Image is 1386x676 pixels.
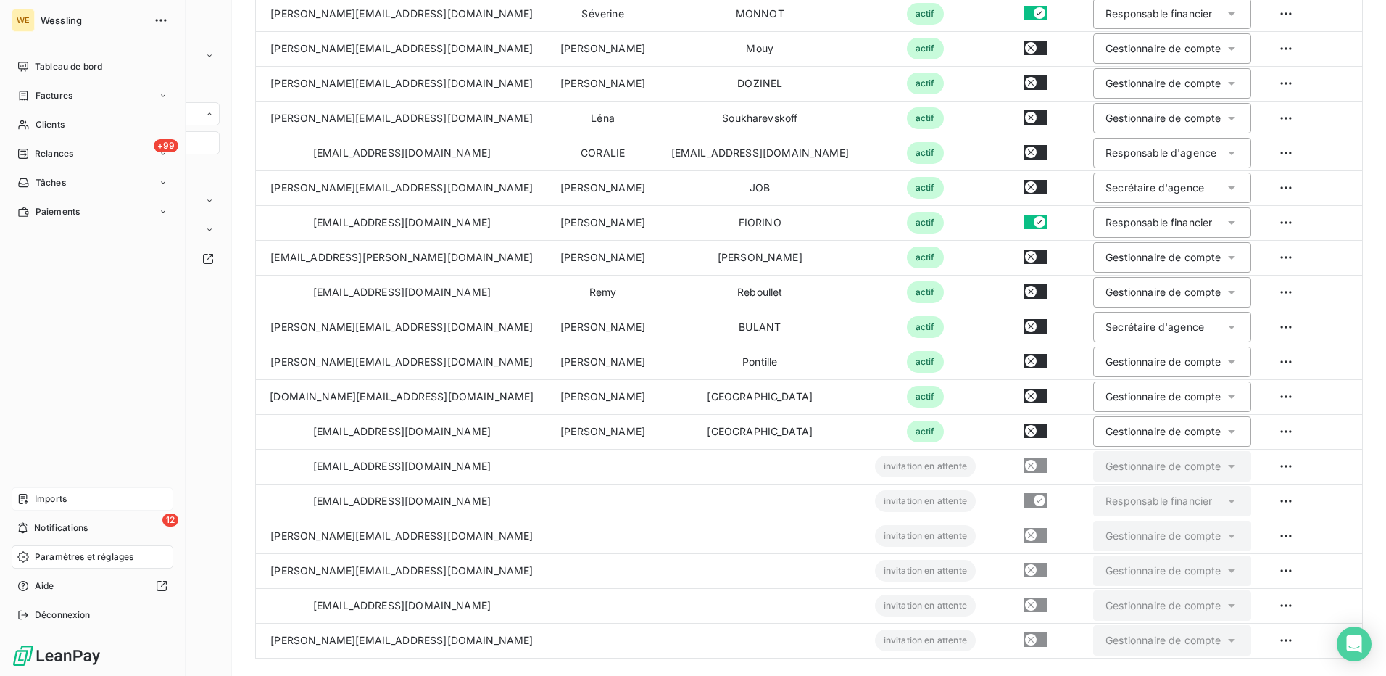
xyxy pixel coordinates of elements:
div: WE [12,9,35,32]
td: [PERSON_NAME] [548,414,657,449]
span: invitation en attente [875,630,976,651]
span: actif [907,386,944,408]
span: Notifications [34,522,88,535]
div: Gestionnaire de compte [1105,633,1221,648]
span: Paramètres et réglages [35,551,133,564]
span: Tâches [36,176,66,189]
span: invitation en attente [875,525,976,547]
td: [DOMAIN_NAME][EMAIL_ADDRESS][DOMAIN_NAME] [256,379,548,414]
div: Gestionnaire de compte [1105,76,1221,91]
span: actif [907,38,944,59]
a: Aide [12,574,173,598]
div: Responsable financier [1105,7,1212,21]
div: Gestionnaire de compte [1105,250,1221,265]
td: [PERSON_NAME] [548,66,657,101]
span: actif [907,421,944,442]
td: CORALIE [548,136,657,170]
td: [PERSON_NAME] [548,205,657,240]
td: [EMAIL_ADDRESS][DOMAIN_NAME] [256,136,548,170]
div: Open Intercom Messenger [1337,627,1372,661]
td: Reboullet [657,275,862,310]
td: [PERSON_NAME][EMAIL_ADDRESS][DOMAIN_NAME] [256,623,548,658]
td: [EMAIL_ADDRESS][DOMAIN_NAME] [256,275,548,310]
span: actif [907,73,944,94]
div: Secrétaire d'agence [1105,181,1204,195]
div: Gestionnaire de compte [1105,41,1221,56]
td: [PERSON_NAME][EMAIL_ADDRESS][DOMAIN_NAME] [256,345,548,379]
div: Responsable financier [1105,215,1212,230]
span: invitation en attente [875,490,976,512]
td: FIORINO [657,205,862,240]
td: [PERSON_NAME] [548,310,657,345]
td: [EMAIL_ADDRESS][DOMAIN_NAME] [256,205,548,240]
td: Soukharevskoff [657,101,862,136]
td: JOB [657,170,862,205]
td: [EMAIL_ADDRESS][DOMAIN_NAME] [657,136,862,170]
span: Paiements [36,205,80,218]
td: DOZINEL [657,66,862,101]
div: Gestionnaire de compte [1105,111,1221,125]
span: Relances [35,147,73,160]
span: Wessling [41,15,145,26]
div: Gestionnaire de compte [1105,459,1221,474]
span: 12 [162,514,178,527]
td: Pontille [657,345,862,379]
div: Gestionnaire de compte [1105,355,1221,369]
div: Gestionnaire de compte [1105,389,1221,404]
span: invitation en attente [875,456,976,477]
span: actif [907,3,944,25]
span: actif [907,212,944,234]
td: Mouy [657,31,862,66]
span: Aide [35,580,54,593]
div: Gestionnaire de compte [1105,564,1221,578]
td: [PERSON_NAME] [548,31,657,66]
td: Remy [548,275,657,310]
span: invitation en attente [875,560,976,582]
div: Gestionnaire de compte [1105,529,1221,543]
div: Gestionnaire de compte [1105,598,1221,613]
span: actif [907,281,944,303]
div: Responsable d'agence [1105,146,1216,160]
td: [PERSON_NAME] [548,170,657,205]
span: actif [907,351,944,373]
div: Gestionnaire de compte [1105,424,1221,439]
td: [EMAIL_ADDRESS][PERSON_NAME][DOMAIN_NAME] [256,240,548,275]
td: [PERSON_NAME] [548,240,657,275]
td: [GEOGRAPHIC_DATA] [657,379,862,414]
div: Responsable financier [1105,494,1212,508]
td: [PERSON_NAME][EMAIL_ADDRESS][DOMAIN_NAME] [256,66,548,101]
td: [PERSON_NAME][EMAIL_ADDRESS][DOMAIN_NAME] [256,553,548,588]
td: [PERSON_NAME] [548,379,657,414]
div: Gestionnaire de compte [1105,285,1221,300]
span: invitation en attente [875,595,976,617]
span: Déconnexion [35,609,91,622]
span: Factures [36,89,72,102]
span: +99 [154,139,178,152]
td: BULANT [657,310,862,345]
td: [EMAIL_ADDRESS][DOMAIN_NAME] [256,484,548,519]
td: [PERSON_NAME] [657,240,862,275]
td: [EMAIL_ADDRESS][DOMAIN_NAME] [256,588,548,623]
span: actif [907,107,944,129]
td: [PERSON_NAME][EMAIL_ADDRESS][DOMAIN_NAME] [256,170,548,205]
span: Tableau de bord [35,60,102,73]
span: actif [907,177,944,199]
td: [PERSON_NAME][EMAIL_ADDRESS][DOMAIN_NAME] [256,101,548,136]
span: Imports [35,492,67,506]
td: [PERSON_NAME][EMAIL_ADDRESS][DOMAIN_NAME] [256,519,548,553]
td: [PERSON_NAME][EMAIL_ADDRESS][DOMAIN_NAME] [256,310,548,345]
img: Logo LeanPay [12,644,101,667]
td: [PERSON_NAME][EMAIL_ADDRESS][DOMAIN_NAME] [256,31,548,66]
td: [PERSON_NAME] [548,345,657,379]
td: [EMAIL_ADDRESS][DOMAIN_NAME] [256,414,548,449]
span: Clients [36,118,65,131]
td: [GEOGRAPHIC_DATA] [657,414,862,449]
td: Léna [548,101,657,136]
span: actif [907,316,944,338]
div: Secrétaire d'agence [1105,320,1204,334]
span: actif [907,142,944,164]
span: actif [907,247,944,268]
td: [EMAIL_ADDRESS][DOMAIN_NAME] [256,449,548,484]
